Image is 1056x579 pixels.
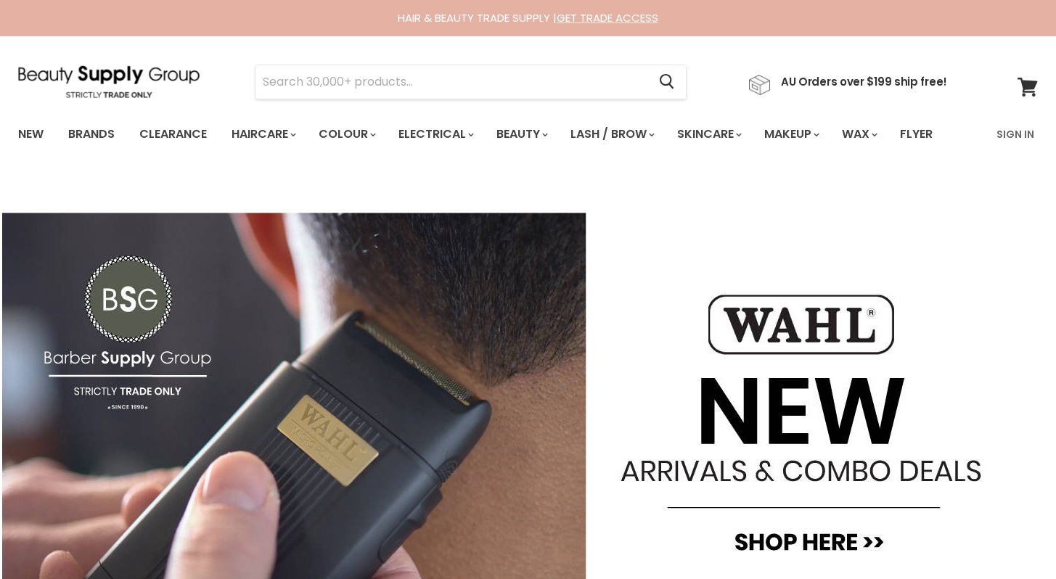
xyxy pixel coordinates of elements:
[647,65,686,99] button: Search
[57,119,126,149] a: Brands
[255,65,647,99] input: Search
[983,511,1041,564] iframe: Gorgias live chat messenger
[255,65,687,99] form: Product
[388,119,483,149] a: Electrical
[666,119,750,149] a: Skincare
[221,119,305,149] a: Haircare
[753,119,828,149] a: Makeup
[128,119,218,149] a: Clearance
[831,119,886,149] a: Wax
[560,119,663,149] a: Lash / Brow
[557,10,658,25] a: GET TRADE ACCESS
[889,119,944,149] a: Flyer
[308,119,385,149] a: Colour
[486,119,557,149] a: Beauty
[988,119,1043,149] a: Sign In
[7,119,54,149] a: New
[7,113,966,155] ul: Main menu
